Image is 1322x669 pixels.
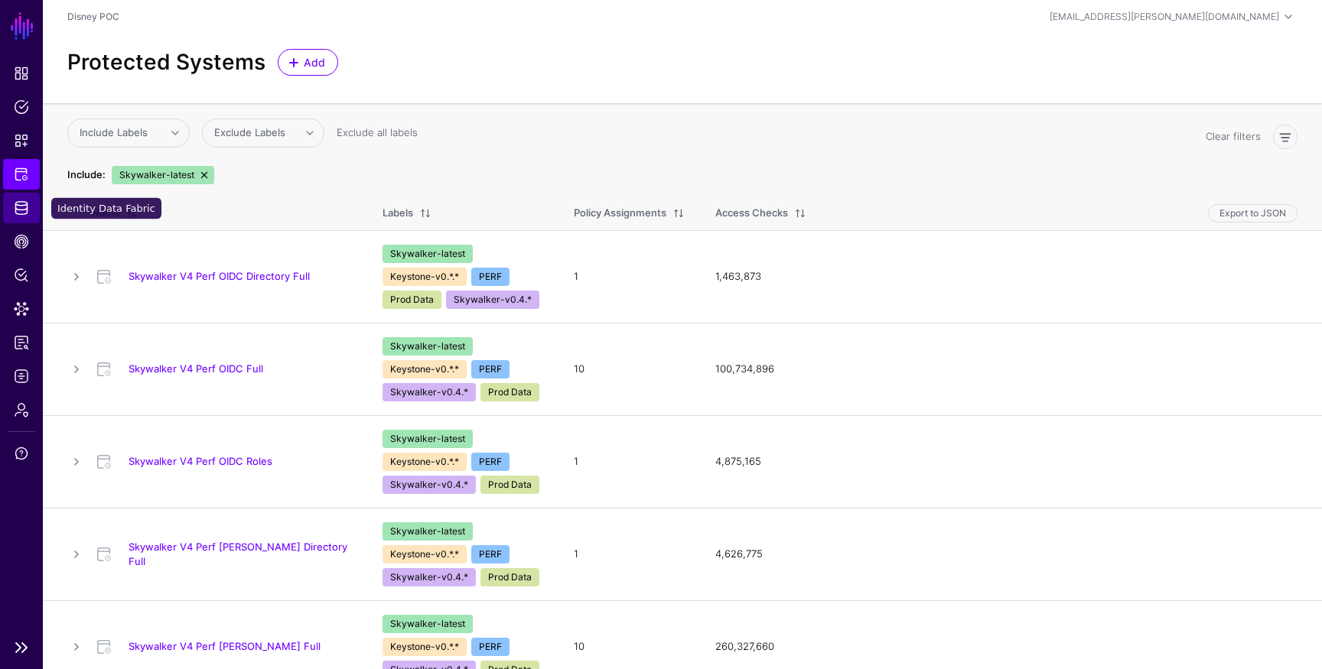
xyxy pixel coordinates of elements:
[14,133,29,148] span: Snippets
[715,362,1298,377] div: 100,734,896
[558,508,700,600] td: 1
[383,430,473,448] span: Skywalker-latest
[129,455,272,467] a: Skywalker V4 Perf OIDC Roles
[278,49,338,76] a: Add
[14,446,29,461] span: Support
[383,360,467,378] span: Keystone-v0.*.*
[1050,10,1279,24] div: [EMAIL_ADDRESS][PERSON_NAME][DOMAIN_NAME]
[3,361,40,391] a: Logs
[446,291,539,309] span: Skywalker-v0.4.*
[715,639,1298,654] div: 260,327,660
[3,159,40,190] a: Protected Systems
[383,568,476,586] span: Skywalker-v0.4.*
[3,193,40,223] a: Identity Data Fabric
[14,66,29,81] span: Dashboard
[3,125,40,156] a: Snippets
[14,301,29,317] span: Data Lens
[51,198,161,219] div: Identity Data Fabric
[14,369,29,384] span: Logs
[383,291,441,309] span: Prod Data
[9,9,35,43] a: SGNL
[383,337,473,356] span: Skywalker-latest
[558,415,700,508] td: 1
[471,545,510,563] span: PERF
[383,522,473,541] span: Skywalker-latest
[1208,204,1298,222] button: Export to JSON
[383,453,467,471] span: Keystone-v0.*.*
[574,206,666,221] div: Policy Assignments
[558,323,700,415] td: 10
[67,50,265,76] h2: Protected Systems
[383,638,467,656] span: Keystone-v0.*.*
[14,268,29,283] span: Policy Lens
[14,234,29,249] span: CAEP Hub
[480,568,539,586] span: Prod Data
[14,167,29,182] span: Protected Systems
[80,126,148,138] span: Include Labels
[383,545,467,563] span: Keystone-v0.*.*
[383,268,467,286] span: Keystone-v0.*.*
[715,206,788,221] div: Access Checks
[337,126,418,138] a: Exclude all labels
[383,206,413,221] div: Labels
[14,402,29,417] span: Admin
[14,335,29,350] span: Reports
[471,638,510,656] span: PERF
[129,640,321,652] a: Skywalker V4 Perf [PERSON_NAME] Full
[383,476,476,494] span: Skywalker-v0.4.*
[715,547,1298,562] div: 4,626,775
[67,11,119,22] a: Disney POC
[558,230,700,323] td: 1
[471,453,510,471] span: PERF
[715,454,1298,469] div: 4,875,165
[3,226,40,257] a: CAEP Hub
[64,167,109,183] div: Include:
[3,294,40,324] a: Data Lens
[112,166,214,184] span: Skywalker-latest
[14,99,29,115] span: Policies
[471,360,510,378] span: PERF
[383,245,473,263] span: Skywalker-latest
[214,126,285,138] span: Exclude Labels
[3,327,40,358] a: Reports
[715,269,1298,284] div: 1,463,873
[383,615,473,633] span: Skywalker-latest
[383,383,476,401] span: Skywalker-v0.4.*
[129,362,263,375] a: Skywalker V4 Perf OIDC Full
[480,383,539,401] span: Prod Data
[3,92,40,122] a: Policies
[129,270,310,282] a: Skywalker V4 Perf OIDC Directory Full
[471,268,510,286] span: PERF
[3,58,40,89] a: Dashboard
[3,260,40,291] a: Policy Lens
[1206,130,1261,142] a: Clear filters
[3,395,40,425] a: Admin
[480,476,539,494] span: Prod Data
[302,54,327,70] span: Add
[14,200,29,216] span: Identity Data Fabric
[129,541,347,567] a: Skywalker V4 Perf [PERSON_NAME] Directory Full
